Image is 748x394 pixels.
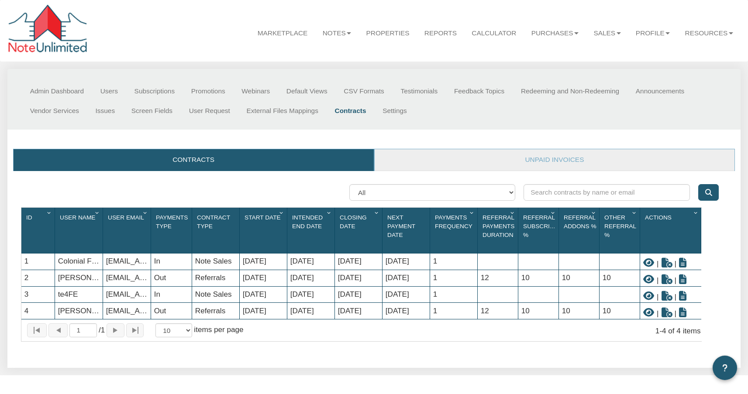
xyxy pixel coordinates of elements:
a: Reports [417,21,464,45]
div: 1 [430,254,477,270]
span: | [657,260,674,268]
div: Contract Type Sort None [194,211,240,233]
div: Column Menu [692,208,701,217]
div: Column Menu [277,208,286,217]
a: Subscriptions [126,81,183,101]
div: alexander+te4FE@noteunlimited.com [103,287,151,303]
span: Other Referral % [604,214,636,238]
a: External Files Mappings [238,101,327,120]
div: Column Menu [372,208,382,217]
span: Actions [645,214,672,221]
abbr: through [659,327,662,335]
button: Page to last [126,323,144,337]
div: [DATE] [240,303,287,319]
span: Start Date [245,214,281,221]
div: Sort None [432,211,478,241]
div: [DATE] [240,254,287,270]
div: [DATE] [287,254,334,270]
div: Sort None [337,211,383,233]
div: Closing Date Sort None [337,211,383,233]
a: Users [92,81,126,101]
span: User Name [60,214,95,221]
div: Out [151,303,192,319]
div: In [151,287,192,303]
span: Payments Frequency [435,214,472,230]
div: Column Menu [141,208,150,217]
div: User Email Sort None [105,211,151,233]
span: Referral Addons % [564,214,596,230]
div: Out [151,270,192,286]
div: Column Menu [589,208,599,217]
span: 1 [99,325,105,336]
a: Screen Fields [123,101,181,120]
div: Column Menu [468,208,477,217]
a: Unpaid invoices [375,149,735,171]
div: [DATE] [383,303,430,319]
span: | [657,276,674,284]
div: 10 [600,303,640,319]
div: notes@colonialfundinggroup.com [103,254,151,270]
div: 12 [478,270,518,286]
a: Sales [586,21,628,45]
a: Redeeming and Non-Redeeming [513,81,627,101]
div: [DATE] [335,270,382,286]
a: Resources [677,21,740,45]
div: Referral Payments Duration Sort None [480,211,518,250]
div: [DATE] [383,270,430,286]
div: Referrals [192,303,239,319]
div: Note Sales [192,287,239,303]
a: Settings [374,101,415,120]
span: Referral Subscription % [523,214,568,238]
span: Intended End Date [292,214,323,230]
input: Search contracts by name or email [524,184,689,201]
span: Contract Type [197,214,230,230]
span: Closing Date [340,214,367,230]
span: 1 4 of 4 items [655,327,701,335]
a: Issues [87,101,123,120]
div: 10 [559,270,599,286]
div: Sort None [385,211,430,242]
div: Start Date Sort None [242,211,287,233]
div: 10 [518,303,558,319]
input: Selected page [69,323,97,338]
a: Notes [315,21,359,45]
button: Page back [48,323,68,337]
div: Sort None [194,211,240,233]
a: Marketplace [250,21,315,45]
div: Next Payment Date Sort None [385,211,430,242]
div: Sort None [24,211,55,225]
a: Admin Dashboard [22,81,92,101]
a: Promotions [183,81,234,101]
div: Referrals [192,270,239,286]
span: | [674,309,686,318]
div: [DATE] [383,254,430,270]
div: 1 [430,287,477,303]
span: Referral Payments Duration [483,214,514,238]
div: [DATE] [335,254,382,270]
span: | [674,276,686,284]
a: Contracts [14,149,374,171]
div: Sort None [602,211,640,242]
span: | [674,260,686,268]
div: 10 [518,270,558,286]
span: Next Payment Date [387,214,415,238]
div: Wayne Garrett [55,270,103,286]
span: User Email [108,214,144,221]
div: [DATE] [335,287,382,303]
div: 4 [21,303,55,319]
a: Properties [358,21,417,45]
a: Webinars [234,81,278,101]
div: [DATE] [287,270,334,286]
div: Id Sort None [24,211,55,225]
div: wdproperties72@gmail.com [103,270,151,286]
div: Column Menu [549,208,558,217]
div: Note Sales [192,254,239,270]
div: Sort None [642,211,702,225]
div: 10 [559,303,599,319]
a: Vendor Services [22,101,87,120]
div: [DATE] [383,287,430,303]
div: Other Referral % Sort None [602,211,640,242]
a: Contracts [327,101,375,120]
a: Feedback Topics [446,81,513,101]
div: Sort None [561,211,600,241]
